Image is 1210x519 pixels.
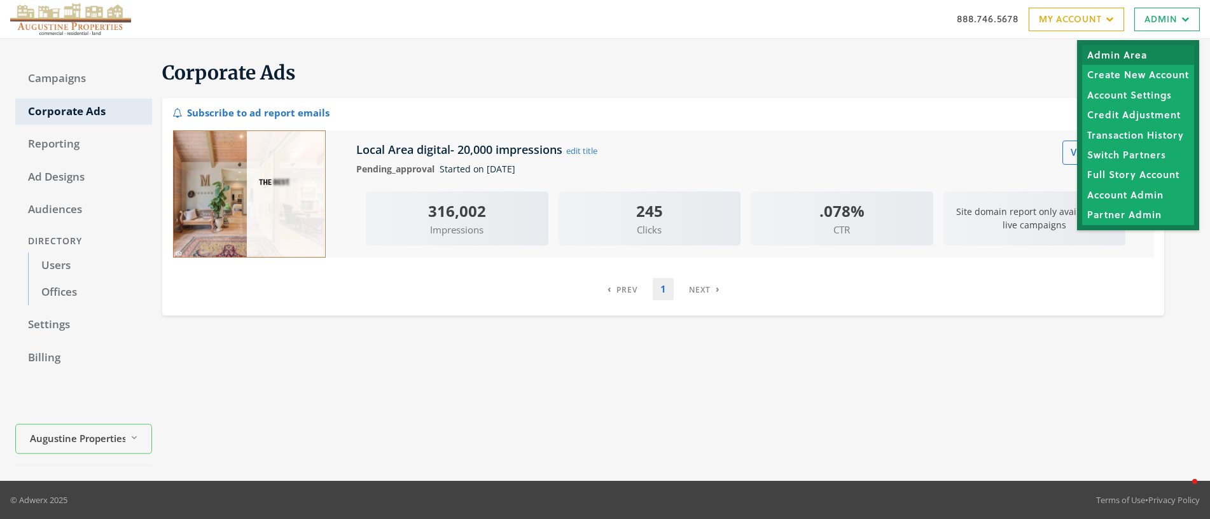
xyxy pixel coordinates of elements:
[1167,476,1197,506] iframe: Intercom live chat
[1082,85,1194,104] a: Account Settings
[15,131,152,158] a: Reporting
[1082,65,1194,85] a: Create New Account
[15,345,152,371] a: Billing
[1082,105,1194,125] a: Credit Adjustment
[162,60,296,85] span: Corporate Ads
[1029,8,1124,31] a: My Account
[1148,494,1200,506] a: Privacy Policy
[1082,45,1194,65] a: Admin Area
[1082,144,1194,164] a: Switch Partners
[1062,141,1134,164] a: View Report
[559,199,741,223] div: 245
[559,223,741,237] span: Clicks
[1082,184,1194,204] a: Account Admin
[1096,494,1145,506] a: Terms of Use
[751,199,933,223] div: .078%
[356,163,440,175] span: Pending_approval
[10,3,131,35] img: Adwerx
[15,230,152,253] div: Directory
[366,223,548,237] span: Impressions
[15,164,152,191] a: Ad Designs
[10,494,67,506] p: © Adwerx 2025
[566,144,598,158] button: edit title
[15,424,152,454] button: Augustine Properties
[1082,125,1194,144] a: Transaction History
[356,142,566,157] h5: Local Area digital- 20,000 impressions
[15,312,152,338] a: Settings
[751,223,933,237] span: CTR
[172,103,330,120] div: Subscribe to ad report emails
[943,198,1126,239] p: Site domain report only available for live campaigns
[653,278,674,300] a: 1
[28,279,152,306] a: Offices
[366,199,548,223] div: 316,002
[1096,494,1200,506] div: •
[600,278,727,300] nav: pagination
[347,162,1144,176] div: Started on [DATE]
[1134,8,1200,31] a: Admin
[173,130,326,258] img: Local Area digital- 20,000 impressions
[15,197,152,223] a: Audiences
[30,431,125,445] span: Augustine Properties
[1082,205,1194,225] a: Partner Admin
[15,66,152,92] a: Campaigns
[957,12,1019,25] a: 888.746.5678
[15,99,152,125] a: Corporate Ads
[1082,165,1194,184] a: Full Story Account
[28,253,152,279] a: Users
